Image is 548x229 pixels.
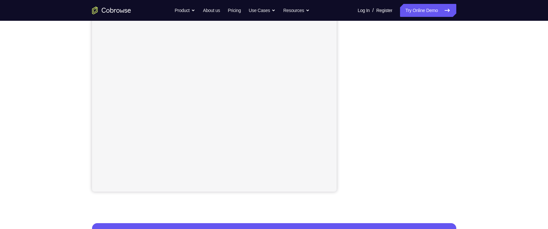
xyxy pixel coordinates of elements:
button: Resources [283,4,310,17]
a: Pricing [228,4,241,17]
button: Use Cases [249,4,275,17]
a: Go to the home page [92,6,131,14]
span: / [372,6,374,14]
a: About us [203,4,220,17]
a: Try Online Demo [400,4,456,17]
button: Product [175,4,195,17]
a: Log In [358,4,370,17]
a: Register [376,4,392,17]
